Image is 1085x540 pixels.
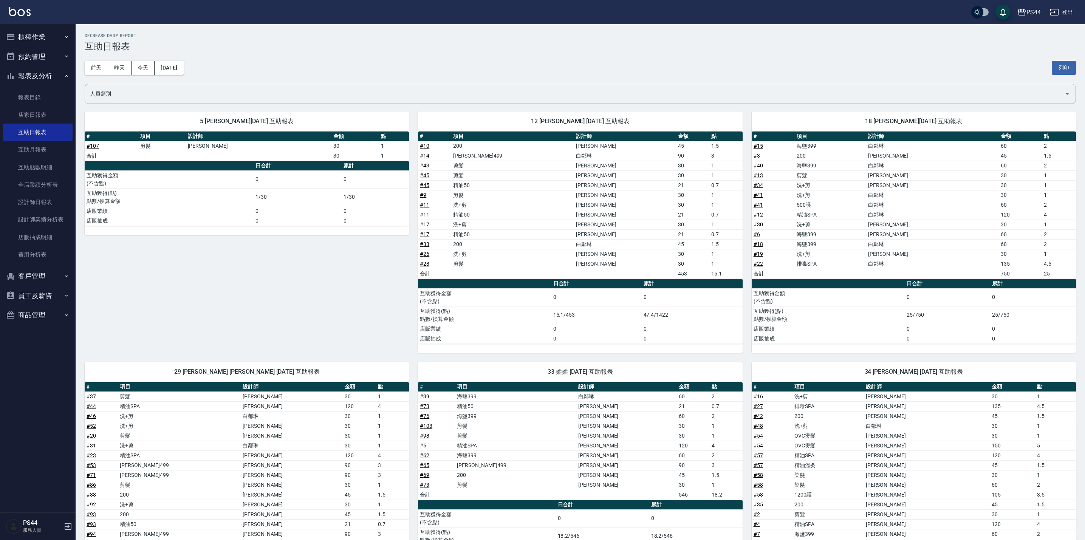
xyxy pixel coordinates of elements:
td: 白鄰琳 [866,141,999,151]
td: 2 [1042,229,1076,239]
th: 點 [709,132,743,141]
td: 0 [342,216,409,226]
td: 30 [676,249,709,259]
td: 白鄰琳 [866,161,999,170]
td: 30 [999,249,1042,259]
th: # [418,132,451,141]
td: 店販抽成 [85,216,254,226]
th: 設計師 [576,382,677,392]
a: 店家日報表 [3,106,73,124]
a: #22 [754,261,763,267]
a: #57 [754,462,763,468]
a: #14 [420,153,429,159]
table: a dense table [85,161,409,226]
a: 店販抽成明細 [3,229,73,246]
th: 點 [379,132,409,141]
a: #41 [754,202,763,208]
a: #42 [754,413,763,419]
td: [PERSON_NAME] [866,180,999,190]
td: 4.5 [1042,259,1076,269]
td: 白鄰琳 [866,210,999,220]
td: 500護 [795,200,866,210]
td: 合計 [418,269,451,279]
td: 1 [709,200,743,210]
td: 21 [676,229,709,239]
td: 0 [551,288,642,306]
div: PS44 [1026,8,1041,17]
th: 累計 [990,279,1076,289]
td: 洗+剪 [795,220,866,229]
td: 白鄰琳 [574,239,676,249]
a: 互助點數明細 [3,159,73,176]
a: #73 [420,403,429,409]
td: 店販業績 [752,324,905,334]
a: #92 [87,501,96,508]
td: 21 [676,210,709,220]
td: 1/30 [254,188,342,206]
th: 設計師 [866,132,999,141]
td: 1 [1042,180,1076,190]
img: Logo [9,7,31,16]
th: 日合計 [254,161,342,171]
a: #26 [420,251,429,257]
td: 剪髮 [451,170,574,180]
td: 海鹽399 [795,239,866,249]
td: 0 [254,216,342,226]
td: 0 [254,206,342,216]
td: 洗+剪 [795,180,866,190]
h2: Decrease Daily Report [85,33,1076,38]
td: 200 [451,239,574,249]
td: [PERSON_NAME] [574,220,676,229]
td: 1 [709,161,743,170]
td: 25 [1042,269,1076,279]
td: 剪髮 [451,259,574,269]
a: #10 [420,143,429,149]
th: 金額 [343,382,376,392]
th: 累計 [642,279,743,289]
td: 30 [676,259,709,269]
a: #41 [754,192,763,198]
input: 人員名稱 [88,87,1061,101]
a: #4 [754,521,760,527]
td: [PERSON_NAME] [574,249,676,259]
th: # [752,132,795,141]
td: 120 [999,210,1042,220]
button: 預約管理 [3,47,73,67]
td: 30 [999,190,1042,200]
td: 剪髮 [795,170,866,180]
th: 日合計 [551,279,642,289]
td: [PERSON_NAME] [866,151,999,161]
a: #48 [754,423,763,429]
td: 60 [999,239,1042,249]
td: 剪髮 [138,141,186,151]
a: #86 [87,482,96,488]
img: Person [6,519,21,534]
td: 洗+剪 [451,220,574,229]
button: 員工及薪資 [3,286,73,306]
td: [PERSON_NAME] [574,190,676,200]
table: a dense table [752,279,1076,344]
h3: 互助日報表 [85,41,1076,52]
a: #58 [754,482,763,488]
td: [PERSON_NAME] [574,170,676,180]
td: 15.1/453 [551,306,642,324]
td: [PERSON_NAME] [866,249,999,259]
td: 0 [905,334,991,343]
td: 30 [676,200,709,210]
a: #28 [420,261,429,267]
a: #46 [87,413,96,419]
span: 34 [PERSON_NAME] [DATE] 互助報表 [761,368,1067,376]
th: 金額 [677,382,710,392]
td: 洗+剪 [795,190,866,200]
td: 30 [676,170,709,180]
button: 報表及分析 [3,66,73,86]
td: 互助獲得(點) 點數/換算金額 [752,306,905,324]
td: 30 [676,190,709,200]
a: 設計師日報表 [3,193,73,211]
td: 200 [451,141,574,151]
a: #6 [754,231,760,237]
a: #11 [420,212,429,218]
button: 今天 [132,61,155,75]
td: 0 [990,288,1076,306]
a: #43 [420,162,429,169]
